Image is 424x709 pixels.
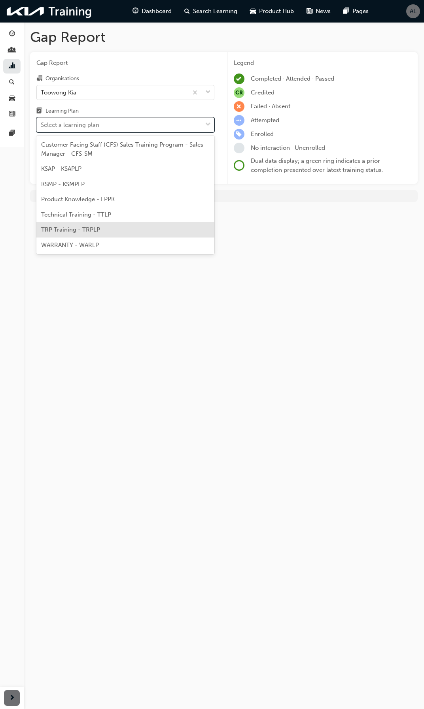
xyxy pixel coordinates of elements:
[36,108,42,115] span: learningplan-icon
[205,120,211,130] span: down-icon
[410,7,416,16] span: AL
[9,47,15,54] span: people-icon
[30,28,418,46] h1: Gap Report
[142,7,172,16] span: Dashboard
[132,6,138,16] span: guage-icon
[300,3,337,19] a: news-iconNews
[9,130,15,137] span: pages-icon
[244,3,300,19] a: car-iconProduct Hub
[41,165,81,172] span: KSAP - KSAPLP
[234,115,244,126] span: learningRecordVerb_ATTEMPT-icon
[251,144,325,151] span: No interaction · Unenrolled
[9,31,15,38] span: guage-icon
[316,7,331,16] span: News
[251,117,279,124] span: Attempted
[234,74,244,84] span: learningRecordVerb_COMPLETE-icon
[36,75,42,82] span: organisation-icon
[9,95,15,102] span: car-icon
[234,101,244,112] span: learningRecordVerb_FAIL-icon
[337,3,375,19] a: pages-iconPages
[9,79,15,86] span: search-icon
[251,75,334,82] span: Completed · Attended · Passed
[9,111,15,118] span: news-icon
[41,226,100,233] span: TRP Training - TRPLP
[307,6,312,16] span: news-icon
[184,6,190,16] span: search-icon
[193,7,237,16] span: Search Learning
[205,87,211,98] span: down-icon
[259,7,294,16] span: Product Hub
[45,107,79,115] div: Learning Plan
[41,241,99,249] span: WARRANTY - WARLP
[343,6,349,16] span: pages-icon
[9,693,15,703] span: next-icon
[251,103,290,110] span: Failed · Absent
[178,3,244,19] a: search-iconSearch Learning
[251,130,274,138] span: Enrolled
[41,121,99,130] div: Select a learning plan
[41,196,115,203] span: Product Knowledge - LPPK
[41,88,76,97] div: Toowong Kia
[234,143,244,153] span: learningRecordVerb_NONE-icon
[234,58,411,68] div: Legend
[234,129,244,140] span: learningRecordVerb_ENROLL-icon
[234,87,244,98] span: null-icon
[352,7,369,16] span: Pages
[36,58,214,68] span: Gap Report
[251,157,383,173] span: Dual data display; a green ring indicates a prior completion presented over latest training status.
[4,3,95,19] img: kia-training
[41,211,111,218] span: Technical Training - TTLP
[45,75,79,83] div: Organisations
[250,6,256,16] span: car-icon
[126,3,178,19] a: guage-iconDashboard
[406,4,420,18] button: AL
[41,141,203,157] span: Customer Facing Staff (CFS) Sales Training Program - Sales Manager - CFS-SM
[9,63,15,70] span: chart-icon
[41,181,85,188] span: KSMP - KSMPLP
[251,89,274,96] span: Credited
